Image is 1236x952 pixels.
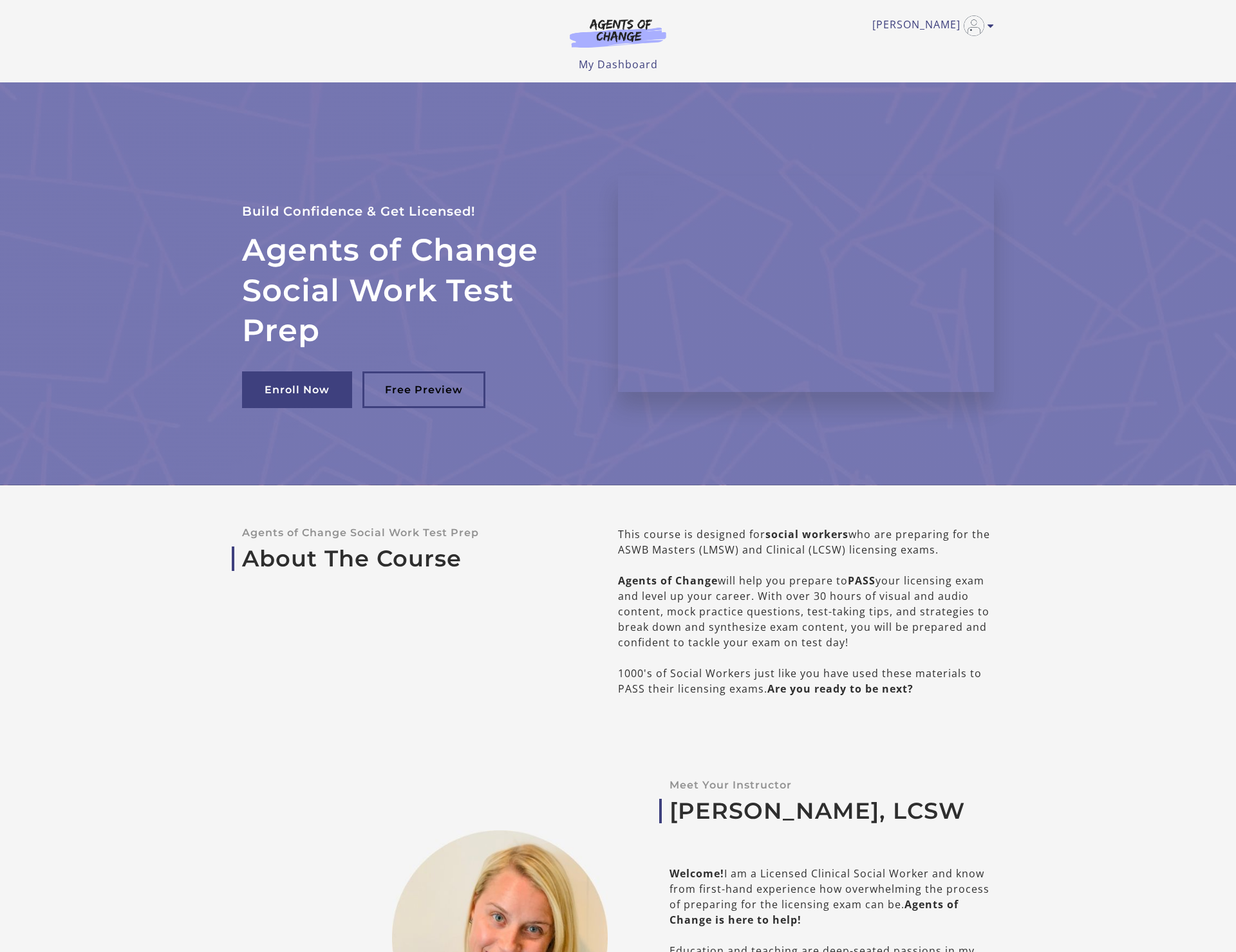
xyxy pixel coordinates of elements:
[556,18,680,48] img: Agents of Change Logo
[618,574,718,588] b: Agents of Change
[362,371,485,408] a: Free Preview
[242,201,587,222] p: Build Confidence & Get Licensed!
[765,527,848,541] b: social workers
[242,527,577,539] p: Agents of Change Social Work Test Prep
[242,545,577,572] a: About The Course
[872,15,988,36] a: Toggle menu
[669,779,994,791] p: Meet Your Instructor
[848,574,876,588] b: PASS
[242,230,587,350] h2: Agents of Change Social Work Test Prep
[669,897,959,927] b: Agents of Change is here to help!
[242,371,352,408] a: Enroll Now
[618,527,994,696] div: This course is designed for who are preparing for the ASWB Masters (LMSW) and Clinical (LCSW) lic...
[579,57,658,71] a: My Dashboard
[767,682,913,696] b: Are you ready to be next?
[669,798,994,825] a: [PERSON_NAME], LCSW
[669,866,724,881] b: Welcome!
